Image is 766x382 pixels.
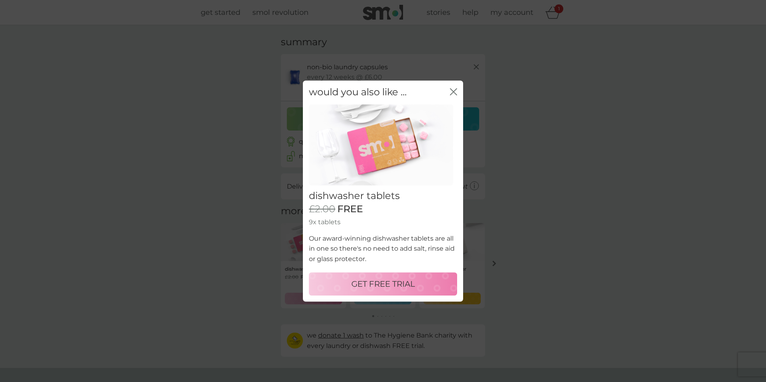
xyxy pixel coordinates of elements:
span: £2.00 [309,204,335,215]
button: close [450,88,457,97]
p: GET FREE TRIAL [351,277,415,290]
span: FREE [337,204,363,215]
p: Our award-winning dishwasher tablets are all in one so there's no need to add salt, rinse aid or ... [309,233,457,264]
h2: would you also like ... [309,86,407,98]
h2: dishwasher tablets [309,190,457,202]
p: 9x tablets [309,217,457,227]
button: GET FREE TRIAL [309,272,457,296]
